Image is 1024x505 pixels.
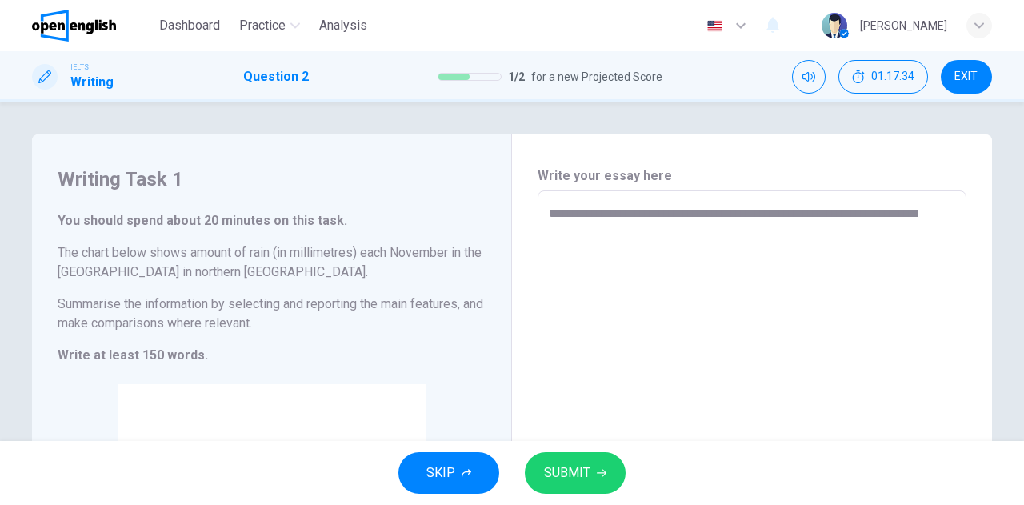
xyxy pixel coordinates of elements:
span: SKIP [426,462,455,484]
div: [PERSON_NAME] [860,16,947,35]
button: Analysis [313,11,374,40]
h1: Writing [70,73,114,92]
h6: The chart below shows amount of rain (in millimetres) each November in the [GEOGRAPHIC_DATA] in n... [58,243,486,282]
span: Practice [239,16,286,35]
div: Hide [838,60,928,94]
button: SUBMIT [525,452,626,494]
span: Analysis [319,16,367,35]
h6: Summarise the information by selecting and reporting the main features, and make comparisons wher... [58,295,486,333]
h1: Question 2 [243,67,309,86]
button: 01:17:34 [838,60,928,94]
strong: Write at least 150 words. [58,347,208,363]
span: Dashboard [159,16,220,35]
button: Dashboard [153,11,226,40]
span: for a new Projected Score [531,67,662,86]
span: EXIT [954,70,978,83]
h6: You should spend about 20 minutes on this task. [58,211,486,230]
h4: Writing Task 1 [58,166,486,192]
img: en [705,20,725,32]
span: IELTS [70,62,89,73]
a: OpenEnglish logo [32,10,153,42]
span: 1 / 2 [508,67,525,86]
img: Profile picture [822,13,847,38]
button: EXIT [941,60,992,94]
h6: Write your essay here [538,166,966,186]
img: OpenEnglish logo [32,10,116,42]
span: 01:17:34 [871,70,914,83]
button: Practice [233,11,306,40]
button: SKIP [398,452,499,494]
div: Mute [792,60,826,94]
span: SUBMIT [544,462,590,484]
